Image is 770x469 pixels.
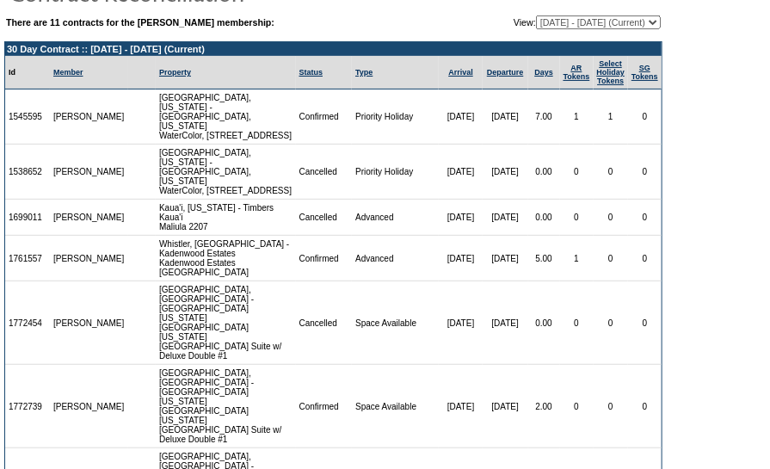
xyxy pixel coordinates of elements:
[5,200,50,236] td: 1699011
[439,236,482,281] td: [DATE]
[355,68,373,77] a: Type
[352,89,439,145] td: Priority Holiday
[5,281,50,365] td: 1772454
[5,42,662,56] td: 30 Day Contract :: [DATE] - [DATE] (Current)
[352,200,439,236] td: Advanced
[5,236,50,281] td: 1761557
[483,365,528,448] td: [DATE]
[50,281,128,365] td: [PERSON_NAME]
[448,68,473,77] a: Arrival
[564,64,590,81] a: ARTokens
[628,200,662,236] td: 0
[528,200,560,236] td: 0.00
[352,281,439,365] td: Space Available
[483,200,528,236] td: [DATE]
[50,200,128,236] td: [PERSON_NAME]
[483,145,528,200] td: [DATE]
[50,89,128,145] td: [PERSON_NAME]
[296,365,353,448] td: Confirmed
[5,56,50,89] td: Id
[560,236,594,281] td: 1
[352,145,439,200] td: Priority Holiday
[156,281,296,365] td: [GEOGRAPHIC_DATA], [GEOGRAPHIC_DATA] - [GEOGRAPHIC_DATA] [US_STATE] [GEOGRAPHIC_DATA] [US_STATE][...
[594,236,629,281] td: 0
[597,59,625,85] a: Select HolidayTokens
[5,89,50,145] td: 1545595
[156,236,296,281] td: Whistler, [GEOGRAPHIC_DATA] - Kadenwood Estates Kadenwood Estates [GEOGRAPHIC_DATA]
[296,89,353,145] td: Confirmed
[528,145,560,200] td: 0.00
[631,64,658,81] a: SGTokens
[560,281,594,365] td: 0
[439,200,482,236] td: [DATE]
[296,200,353,236] td: Cancelled
[594,200,629,236] td: 0
[296,236,353,281] td: Confirmed
[528,281,560,365] td: 0.00
[528,365,560,448] td: 2.00
[439,145,482,200] td: [DATE]
[296,145,353,200] td: Cancelled
[594,145,629,200] td: 0
[560,145,594,200] td: 0
[156,89,296,145] td: [GEOGRAPHIC_DATA], [US_STATE] - [GEOGRAPHIC_DATA], [US_STATE] WaterColor, [STREET_ADDRESS]
[352,365,439,448] td: Space Available
[528,236,560,281] td: 5.00
[6,17,274,28] b: There are 11 contracts for the [PERSON_NAME] membership:
[628,281,662,365] td: 0
[594,365,629,448] td: 0
[628,365,662,448] td: 0
[429,15,661,29] td: View:
[50,145,128,200] td: [PERSON_NAME]
[296,281,353,365] td: Cancelled
[439,89,482,145] td: [DATE]
[628,236,662,281] td: 0
[50,236,128,281] td: [PERSON_NAME]
[50,365,128,448] td: [PERSON_NAME]
[560,200,594,236] td: 0
[439,281,482,365] td: [DATE]
[483,236,528,281] td: [DATE]
[560,365,594,448] td: 0
[5,145,50,200] td: 1538652
[299,68,323,77] a: Status
[53,68,83,77] a: Member
[352,236,439,281] td: Advanced
[159,68,191,77] a: Property
[487,68,524,77] a: Departure
[483,281,528,365] td: [DATE]
[156,200,296,236] td: Kaua'i, [US_STATE] - Timbers Kaua'i Maliula 2207
[483,89,528,145] td: [DATE]
[560,89,594,145] td: 1
[594,281,629,365] td: 0
[156,145,296,200] td: [GEOGRAPHIC_DATA], [US_STATE] - [GEOGRAPHIC_DATA], [US_STATE] WaterColor, [STREET_ADDRESS]
[528,89,560,145] td: 7.00
[594,89,629,145] td: 1
[5,365,50,448] td: 1772739
[439,365,482,448] td: [DATE]
[628,89,662,145] td: 0
[534,68,553,77] a: Days
[628,145,662,200] td: 0
[156,365,296,448] td: [GEOGRAPHIC_DATA], [GEOGRAPHIC_DATA] - [GEOGRAPHIC_DATA] [US_STATE] [GEOGRAPHIC_DATA] [US_STATE][...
